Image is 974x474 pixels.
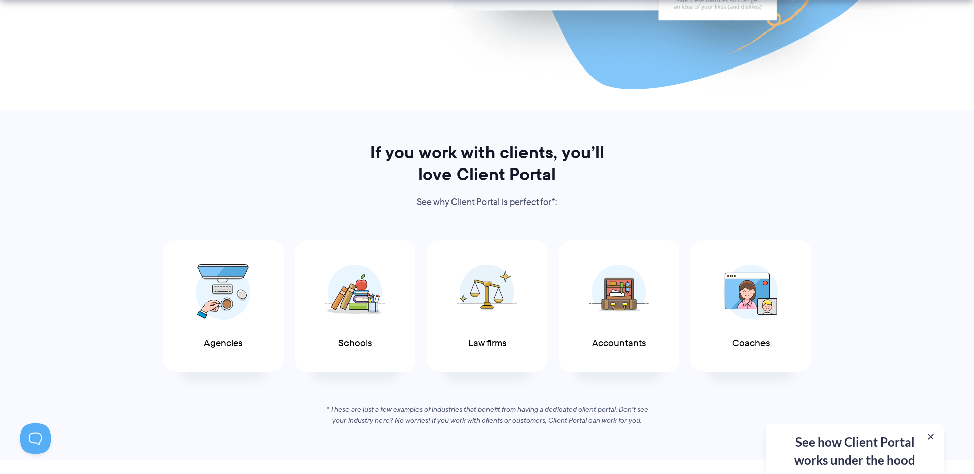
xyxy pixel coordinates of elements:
[295,240,415,373] a: Schools
[356,195,618,210] p: See why Client Portal is perfect for*:
[690,240,811,373] a: Coaches
[204,338,242,349] span: Agencies
[20,423,51,454] iframe: Toggle Customer Support
[468,338,506,349] span: Law firms
[732,338,770,349] span: Coaches
[338,338,372,349] span: Schools
[356,142,618,185] h2: If you work with clients, you’ll love Client Portal
[592,338,646,349] span: Accountants
[559,240,679,373] a: Accountants
[326,404,648,425] em: * These are just a few examples of industries that benefit from having a dedicated client portal....
[163,240,284,373] a: Agencies
[427,240,547,373] a: Law firms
